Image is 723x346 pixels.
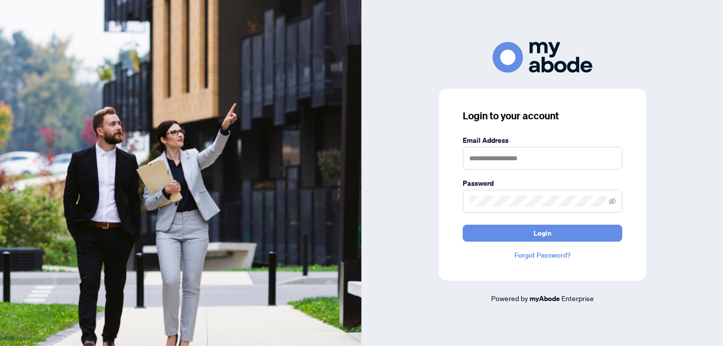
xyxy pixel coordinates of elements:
button: Login [463,225,622,242]
span: Powered by [491,294,528,303]
img: ma-logo [493,42,592,72]
span: Enterprise [561,294,594,303]
h3: Login to your account [463,109,622,123]
span: Login [534,225,551,241]
a: Forgot Password? [463,250,622,261]
a: myAbode [530,293,560,304]
label: Password [463,178,622,189]
label: Email Address [463,135,622,146]
span: eye-invisible [609,198,616,205]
